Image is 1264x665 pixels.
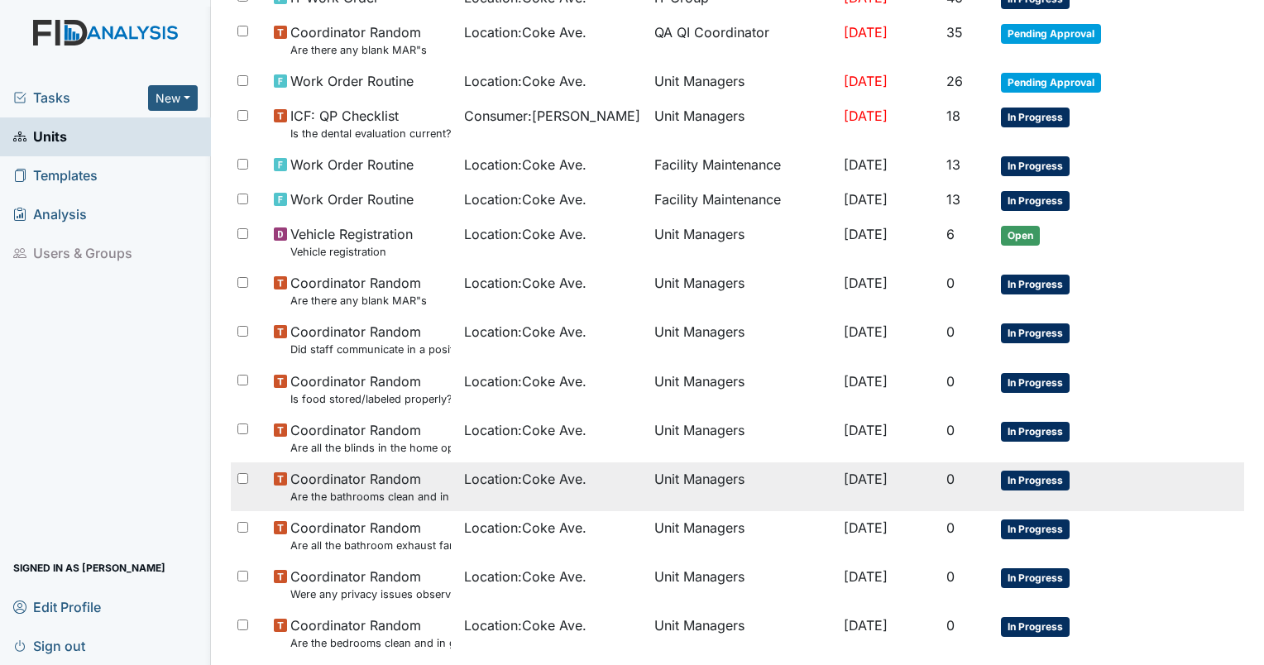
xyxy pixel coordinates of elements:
[648,365,838,414] td: Unit Managers
[844,73,888,89] span: [DATE]
[1001,156,1070,176] span: In Progress
[464,469,587,489] span: Location : Coke Ave.
[946,422,955,438] span: 0
[290,106,451,141] span: ICF: QP Checklist Is the dental evaluation current? (document the date, oral rating, and goal # i...
[464,567,587,586] span: Location : Coke Ave.
[464,71,587,91] span: Location : Coke Ave.
[1001,108,1070,127] span: In Progress
[464,189,587,209] span: Location : Coke Ave.
[844,191,888,208] span: [DATE]
[13,88,148,108] a: Tasks
[290,635,451,651] small: Are the bedrooms clean and in good repair?
[464,371,587,391] span: Location : Coke Ave.
[648,65,838,99] td: Unit Managers
[648,462,838,511] td: Unit Managers
[946,191,960,208] span: 13
[946,108,960,124] span: 18
[946,275,955,291] span: 0
[290,615,451,651] span: Coordinator Random Are the bedrooms clean and in good repair?
[946,519,955,536] span: 0
[844,226,888,242] span: [DATE]
[1001,275,1070,294] span: In Progress
[290,391,451,407] small: Is food stored/labeled properly?
[13,555,165,581] span: Signed in as [PERSON_NAME]
[464,273,587,293] span: Location : Coke Ave.
[290,469,451,505] span: Coordinator Random Are the bathrooms clean and in good repair?
[1001,422,1070,442] span: In Progress
[1001,24,1101,44] span: Pending Approval
[844,373,888,390] span: [DATE]
[844,617,888,634] span: [DATE]
[946,226,955,242] span: 6
[13,124,67,150] span: Units
[648,99,838,148] td: Unit Managers
[290,273,427,309] span: Coordinator Random Are there any blank MAR"s
[290,440,451,456] small: Are all the blinds in the home operational and clean?
[1001,226,1040,246] span: Open
[946,617,955,634] span: 0
[290,293,427,309] small: Are there any blank MAR"s
[290,322,451,357] span: Coordinator Random Did staff communicate in a positive demeanor with consumers?
[844,323,888,340] span: [DATE]
[13,594,101,620] span: Edit Profile
[290,224,413,260] span: Vehicle Registration Vehicle registration
[290,586,451,602] small: Were any privacy issues observed?
[1001,617,1070,637] span: In Progress
[946,323,955,340] span: 0
[464,22,587,42] span: Location : Coke Ave.
[1001,191,1070,211] span: In Progress
[290,342,451,357] small: Did staff communicate in a positive demeanor with consumers?
[290,22,427,58] span: Coordinator Random Are there any blank MAR"s
[946,73,963,89] span: 26
[13,202,87,227] span: Analysis
[946,156,960,173] span: 13
[648,511,838,560] td: Unit Managers
[946,24,963,41] span: 35
[844,568,888,585] span: [DATE]
[290,420,451,456] span: Coordinator Random Are all the blinds in the home operational and clean?
[844,156,888,173] span: [DATE]
[844,471,888,487] span: [DATE]
[1001,323,1070,343] span: In Progress
[148,85,198,111] button: New
[290,155,414,175] span: Work Order Routine
[844,275,888,291] span: [DATE]
[290,42,427,58] small: Are there any blank MAR"s
[648,148,838,183] td: Facility Maintenance
[13,163,98,189] span: Templates
[13,633,85,658] span: Sign out
[290,489,451,505] small: Are the bathrooms clean and in good repair?
[290,189,414,209] span: Work Order Routine
[1001,471,1070,490] span: In Progress
[1001,373,1070,393] span: In Progress
[946,568,955,585] span: 0
[648,16,838,65] td: QA QI Coordinator
[648,609,838,658] td: Unit Managers
[648,218,838,266] td: Unit Managers
[464,322,587,342] span: Location : Coke Ave.
[464,518,587,538] span: Location : Coke Ave.
[648,266,838,315] td: Unit Managers
[464,155,587,175] span: Location : Coke Ave.
[648,315,838,364] td: Unit Managers
[844,519,888,536] span: [DATE]
[844,24,888,41] span: [DATE]
[464,224,587,244] span: Location : Coke Ave.
[290,518,451,553] span: Coordinator Random Are all the bathroom exhaust fan covers clean and dust free?
[648,183,838,218] td: Facility Maintenance
[648,414,838,462] td: Unit Managers
[290,538,451,553] small: Are all the bathroom exhaust fan covers clean and dust free?
[844,422,888,438] span: [DATE]
[1001,519,1070,539] span: In Progress
[464,420,587,440] span: Location : Coke Ave.
[290,371,451,407] span: Coordinator Random Is food stored/labeled properly?
[648,560,838,609] td: Unit Managers
[290,126,451,141] small: Is the dental evaluation current? (document the date, oral rating, and goal # if needed in the co...
[946,373,955,390] span: 0
[464,106,640,126] span: Consumer : [PERSON_NAME]
[1001,73,1101,93] span: Pending Approval
[290,71,414,91] span: Work Order Routine
[946,471,955,487] span: 0
[290,244,413,260] small: Vehicle registration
